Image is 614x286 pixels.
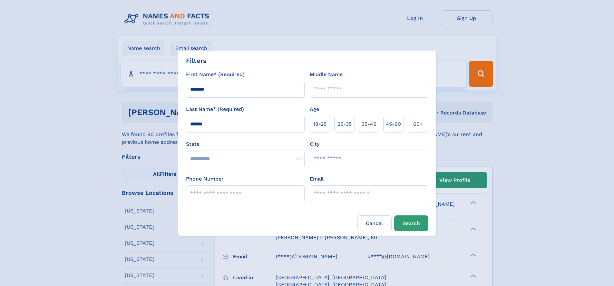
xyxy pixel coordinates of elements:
label: Middle Name [310,71,343,78]
span: 60+ [413,120,423,128]
label: Cancel [357,215,392,231]
label: Email [310,175,324,183]
label: Phone Number [186,175,224,183]
button: Search [394,215,428,231]
label: City [310,140,319,148]
label: State [186,140,305,148]
span: 18‑25 [313,120,326,128]
span: 35‑45 [362,120,376,128]
span: 25‑35 [337,120,352,128]
span: 45‑60 [386,120,401,128]
label: Last Name* (Required) [186,105,244,113]
div: Filters [186,56,207,65]
label: First Name* (Required) [186,71,245,78]
label: Age [310,105,319,113]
